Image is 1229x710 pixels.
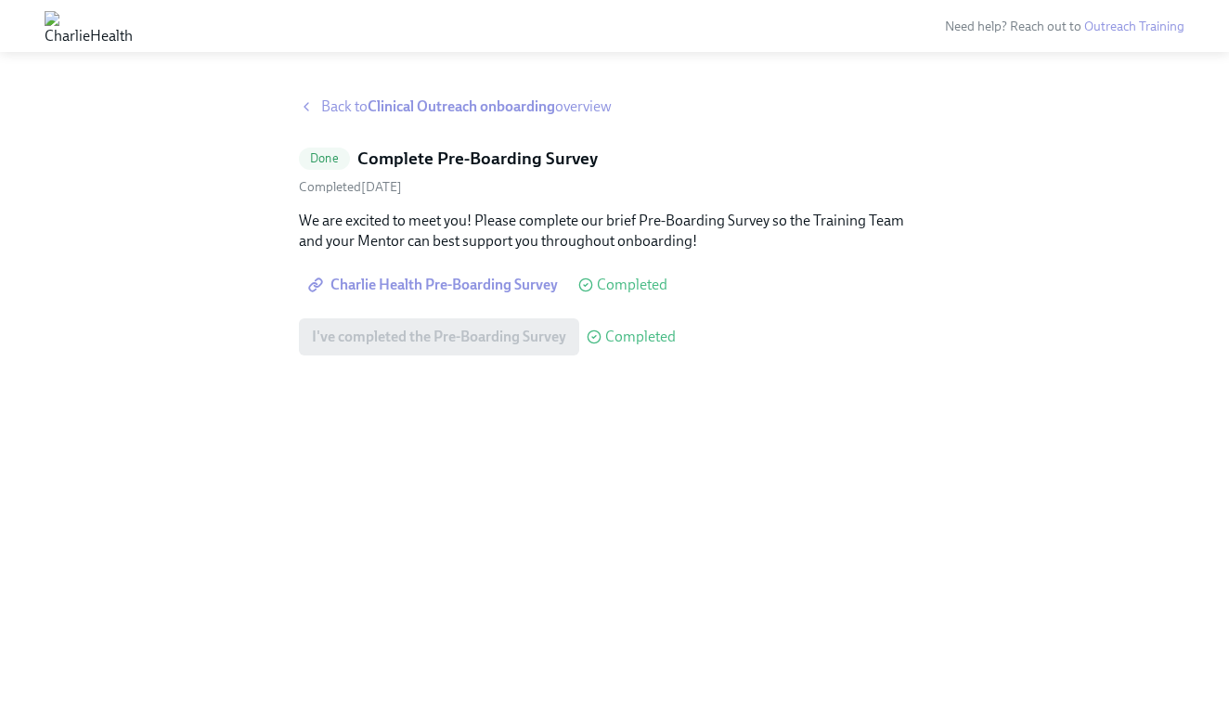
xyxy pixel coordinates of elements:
strong: Clinical Outreach onboarding [368,97,555,115]
img: CharlieHealth [45,11,133,41]
span: Done [299,151,350,165]
span: Charlie Health Pre-Boarding Survey [312,276,558,294]
span: Back to overview [321,97,612,117]
a: Outreach Training [1084,19,1184,34]
span: Completed [605,329,676,344]
h5: Complete Pre-Boarding Survey [357,147,598,171]
a: Back toClinical Outreach onboardingoverview [299,97,930,117]
span: Need help? Reach out to [945,19,1184,34]
span: Friday, August 15th 2025, 6:10 pm [299,179,402,195]
p: We are excited to meet you! Please complete our brief Pre-Boarding Survey so the Training Team an... [299,211,930,252]
a: Charlie Health Pre-Boarding Survey [299,266,571,303]
span: Completed [597,278,667,292]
